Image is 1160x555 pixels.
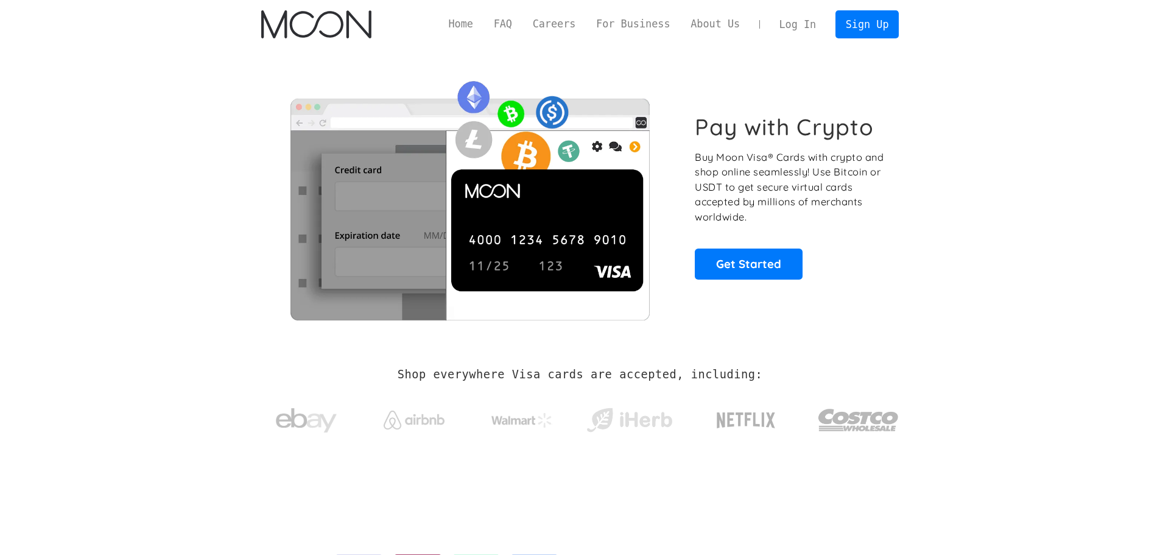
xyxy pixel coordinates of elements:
img: Moon Cards let you spend your crypto anywhere Visa is accepted. [261,72,678,320]
a: iHerb [584,392,675,442]
a: Get Started [695,249,803,279]
img: Walmart [491,413,552,428]
a: For Business [586,16,680,32]
h2: Shop everywhere Visa cards are accepted, including: [398,368,762,381]
img: Costco [818,397,899,443]
h1: Pay with Crypto [695,113,874,141]
img: iHerb [584,405,675,436]
img: Moon Logo [261,10,371,38]
a: Home [438,16,483,32]
a: Walmart [476,401,567,434]
a: Log In [769,11,826,38]
a: FAQ [483,16,522,32]
a: Costco [818,385,899,449]
img: Netflix [715,405,776,436]
a: ebay [261,389,352,446]
a: home [261,10,371,38]
p: Buy Moon Visa® Cards with crypto and shop online seamlessly! Use Bitcoin or USDT to get secure vi... [695,150,885,225]
img: Airbnb [384,411,445,430]
a: Careers [522,16,586,32]
a: Airbnb [368,398,459,436]
a: Netflix [692,393,801,442]
img: ebay [276,401,337,440]
a: About Us [680,16,750,32]
a: Sign Up [835,10,899,38]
